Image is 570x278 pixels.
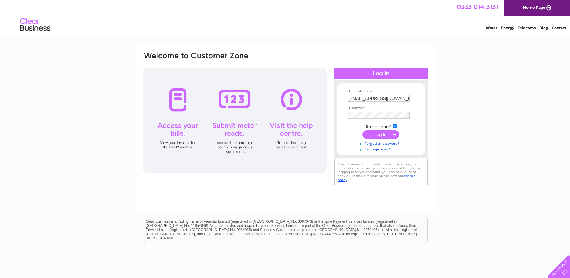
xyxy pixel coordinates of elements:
[539,26,548,30] a: Blog
[338,174,415,182] a: cookies policy
[348,146,416,152] a: Not registered?
[346,89,416,94] th: Email Address:
[518,26,536,30] a: Telecoms
[143,3,427,29] div: Clear Business is a trading name of Verastar Limited (registered in [GEOGRAPHIC_DATA] No. 3667643...
[362,130,399,139] input: Submit
[348,140,416,146] a: Forgotten password?
[486,26,497,30] a: Water
[457,3,498,11] a: 0333 014 3131
[20,16,50,34] img: logo.png
[501,26,514,30] a: Energy
[346,123,416,129] td: Remember me?
[346,106,416,110] th: Password:
[334,159,428,185] div: Clear Business would like to place cookies on your computer to improve your experience of the sit...
[552,26,566,30] a: Contact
